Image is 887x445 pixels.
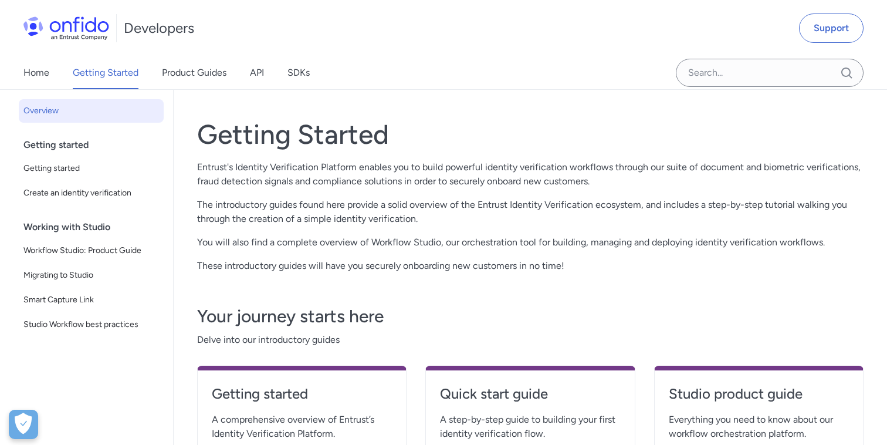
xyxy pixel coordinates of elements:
[197,305,864,328] h3: Your journey starts here
[676,59,864,87] input: Onfido search input field
[23,215,168,239] div: Working with Studio
[287,56,310,89] a: SDKs
[669,385,849,413] a: Studio product guide
[23,161,159,176] span: Getting started
[19,264,164,287] a: Migrating to Studio
[19,157,164,180] a: Getting started
[19,313,164,336] a: Studio Workflow best practices
[197,235,864,250] p: You will also find a complete overview of Workflow Studio, our orchestration tool for building, m...
[197,118,864,151] h1: Getting Started
[19,181,164,205] a: Create an identity verification
[19,99,164,123] a: Overview
[23,244,159,258] span: Workflow Studio: Product Guide
[23,318,159,332] span: Studio Workflow best practices
[212,385,392,403] h4: Getting started
[124,19,194,38] h1: Developers
[23,133,168,157] div: Getting started
[197,259,864,273] p: These introductory guides will have you securely onboarding new customers in no time!
[197,198,864,226] p: The introductory guides found here provide a solid overview of the Entrust Identity Verification ...
[669,385,849,403] h4: Studio product guide
[197,160,864,188] p: Entrust's Identity Verification Platform enables you to build powerful identity verification work...
[23,104,159,118] span: Overview
[440,385,620,403] h4: Quick start guide
[23,16,109,40] img: Onfido Logo
[19,288,164,312] a: Smart Capture Link
[799,14,864,43] a: Support
[23,268,159,282] span: Migrating to Studio
[9,410,38,439] div: Cookie Preferences
[23,56,49,89] a: Home
[162,56,226,89] a: Product Guides
[23,293,159,307] span: Smart Capture Link
[9,410,38,439] button: Open Preferences
[212,385,392,413] a: Getting started
[197,333,864,347] span: Delve into our introductory guides
[440,413,620,441] span: A step-by-step guide to building your first identity verification flow.
[23,186,159,200] span: Create an identity verification
[19,239,164,262] a: Workflow Studio: Product Guide
[440,385,620,413] a: Quick start guide
[250,56,264,89] a: API
[669,413,849,441] span: Everything you need to know about our workflow orchestration platform.
[73,56,138,89] a: Getting Started
[212,413,392,441] span: A comprehensive overview of Entrust’s Identity Verification Platform.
